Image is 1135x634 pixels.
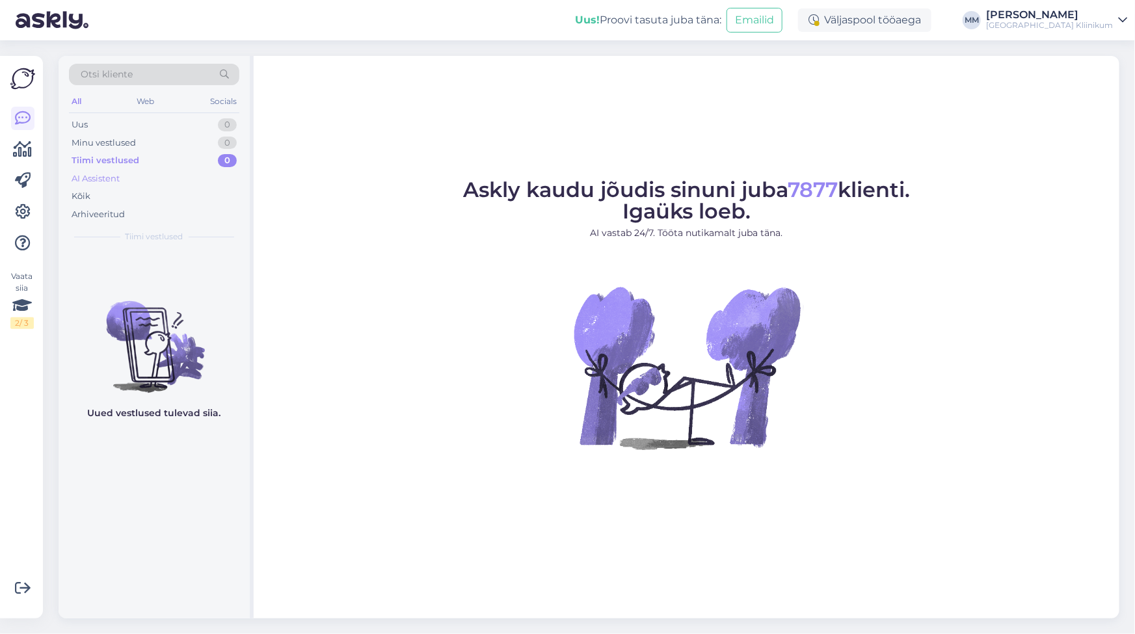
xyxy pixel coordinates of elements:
b: Uus! [575,14,600,26]
div: Kõik [72,190,90,203]
div: 0 [218,118,237,131]
span: Tiimi vestlused [126,231,183,243]
img: Askly Logo [10,66,35,91]
span: Otsi kliente [81,68,133,81]
div: [GEOGRAPHIC_DATA] Kliinikum [986,20,1113,31]
div: [PERSON_NAME] [986,10,1113,20]
div: Socials [207,93,239,110]
a: [PERSON_NAME][GEOGRAPHIC_DATA] Kliinikum [986,10,1127,31]
div: 0 [218,154,237,167]
span: Askly kaudu jõudis sinuni juba klienti. Igaüks loeb. [463,177,910,224]
p: AI vastab 24/7. Tööta nutikamalt juba täna. [463,226,910,240]
div: Uus [72,118,88,131]
div: Arhiveeritud [72,208,125,221]
div: 0 [218,137,237,150]
div: Tiimi vestlused [72,154,139,167]
p: Uued vestlused tulevad siia. [88,406,221,420]
div: Proovi tasuta juba täna: [575,12,721,28]
div: All [69,93,84,110]
button: Emailid [727,8,782,33]
div: Vaata siia [10,271,34,329]
div: 2 / 3 [10,317,34,329]
div: AI Assistent [72,172,120,185]
div: Web [135,93,157,110]
img: No Chat active [570,250,804,484]
span: 7877 [788,177,838,202]
div: MM [963,11,981,29]
div: Minu vestlused [72,137,136,150]
div: Väljaspool tööaega [798,8,931,32]
img: No chats [59,278,250,395]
